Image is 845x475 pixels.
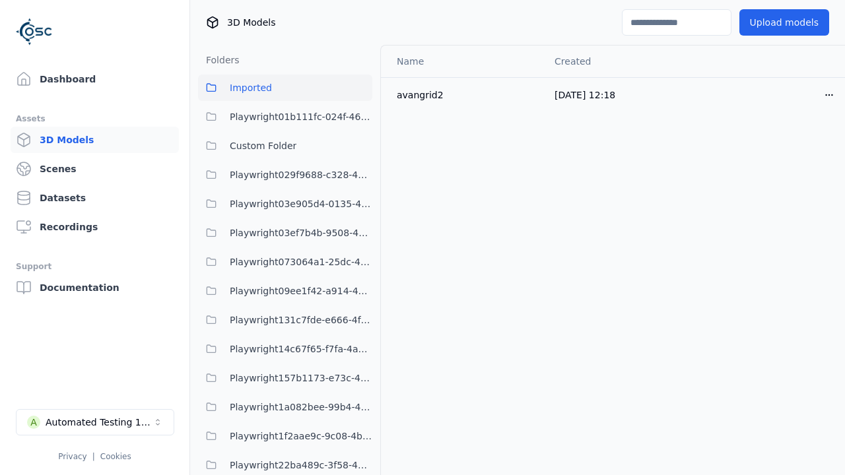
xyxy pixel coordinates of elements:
[397,88,533,102] div: avangrid2
[198,220,372,246] button: Playwright03ef7b4b-9508-47f0-8afd-5e0ec78663fc
[11,66,179,92] a: Dashboard
[198,423,372,449] button: Playwright1f2aae9c-9c08-4bb6-a2d5-dc0ac64e971c
[198,365,372,391] button: Playwright157b1173-e73c-4808-a1ac-12e2e4cec217
[230,370,372,386] span: Playwright157b1173-e73c-4808-a1ac-12e2e4cec217
[198,278,372,304] button: Playwright09ee1f42-a914-43b3-abf1-e7ca57cf5f96
[198,104,372,130] button: Playwright01b111fc-024f-466d-9bae-c06bfb571c6d
[381,46,544,77] th: Name
[11,214,179,240] a: Recordings
[230,341,372,357] span: Playwright14c67f65-f7fa-4a69-9dce-fa9a259dcaa1
[198,336,372,362] button: Playwright14c67f65-f7fa-4a69-9dce-fa9a259dcaa1
[198,249,372,275] button: Playwright073064a1-25dc-42be-bd5d-9b023c0ea8dd
[198,394,372,420] button: Playwright1a082bee-99b4-4375-8133-1395ef4c0af5
[198,53,240,67] h3: Folders
[100,452,131,461] a: Cookies
[230,312,372,328] span: Playwright131c7fde-e666-4f3e-be7e-075966dc97bc
[11,156,179,182] a: Scenes
[11,127,179,153] a: 3D Models
[230,399,372,415] span: Playwright1a082bee-99b4-4375-8133-1395ef4c0af5
[230,457,372,473] span: Playwright22ba489c-3f58-40ce-82d9-297bfd19b528
[230,225,372,241] span: Playwright03ef7b4b-9508-47f0-8afd-5e0ec78663fc
[544,46,694,77] th: Created
[198,75,372,101] button: Imported
[198,133,372,159] button: Custom Folder
[27,416,40,429] div: A
[198,191,372,217] button: Playwright03e905d4-0135-4922-94e2-0c56aa41bf04
[227,16,275,29] span: 3D Models
[11,274,179,301] a: Documentation
[92,452,95,461] span: |
[230,283,372,299] span: Playwright09ee1f42-a914-43b3-abf1-e7ca57cf5f96
[11,185,179,211] a: Datasets
[16,13,53,50] img: Logo
[16,259,174,274] div: Support
[198,162,372,188] button: Playwright029f9688-c328-482d-9c42-3b0c529f8514
[230,138,296,154] span: Custom Folder
[230,254,372,270] span: Playwright073064a1-25dc-42be-bd5d-9b023c0ea8dd
[555,90,615,100] span: [DATE] 12:18
[739,9,829,36] button: Upload models
[230,109,372,125] span: Playwright01b111fc-024f-466d-9bae-c06bfb571c6d
[46,416,152,429] div: Automated Testing 1 - Playwright
[230,428,372,444] span: Playwright1f2aae9c-9c08-4bb6-a2d5-dc0ac64e971c
[58,452,86,461] a: Privacy
[230,196,372,212] span: Playwright03e905d4-0135-4922-94e2-0c56aa41bf04
[16,409,174,435] button: Select a workspace
[16,111,174,127] div: Assets
[230,167,372,183] span: Playwright029f9688-c328-482d-9c42-3b0c529f8514
[198,307,372,333] button: Playwright131c7fde-e666-4f3e-be7e-075966dc97bc
[230,80,272,96] span: Imported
